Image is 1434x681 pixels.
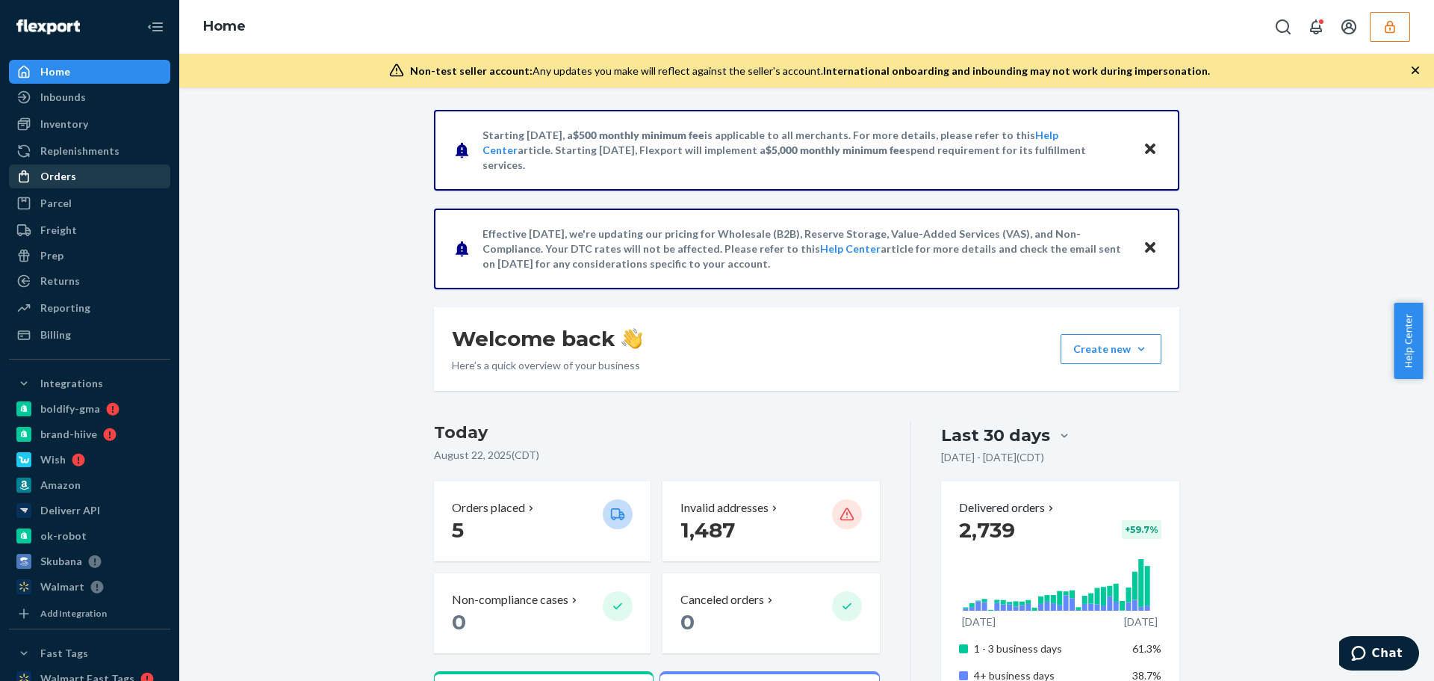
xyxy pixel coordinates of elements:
[962,614,996,629] p: [DATE]
[9,499,170,523] a: Deliverr API
[9,164,170,188] a: Orders
[573,129,704,141] span: $500 monthly minimum fee
[1061,334,1161,364] button: Create new
[9,139,170,163] a: Replenishments
[959,499,1057,517] button: Delivered orders
[40,529,87,543] div: ok-robot
[9,448,170,472] a: Wish
[40,427,97,442] div: brand-hiive
[9,549,170,573] a: Skubana
[452,591,568,608] p: Non-compliance cases
[662,481,879,561] button: Invalid addresses 1,487
[9,605,170,623] a: Add Integration
[40,554,82,569] div: Skubana
[766,144,905,156] span: $5,000 monthly minimum fee
[680,517,735,543] span: 1,487
[40,478,81,493] div: Amazon
[40,117,88,132] div: Inventory
[40,223,77,238] div: Freight
[40,144,119,158] div: Replenishments
[9,323,170,347] a: Billing
[9,575,170,599] a: Walmart
[9,422,170,446] a: brand-hiive
[191,5,258,49] ol: breadcrumbs
[9,218,170,242] a: Freight
[820,242,881,255] a: Help Center
[16,19,80,34] img: Flexport logo
[1122,520,1161,539] div: + 59.7 %
[941,424,1050,447] div: Last 30 days
[9,473,170,497] a: Amazon
[482,227,1129,271] p: Effective [DATE], we're updating our pricing for Wholesale (B2B), Reserve Storage, Value-Added Se...
[40,376,103,391] div: Integrations
[1140,238,1160,259] button: Close
[203,18,246,34] a: Home
[9,397,170,421] a: boldify-gma
[959,517,1015,543] span: 2,739
[140,12,170,42] button: Close Navigation
[40,646,88,661] div: Fast Tags
[434,481,651,561] button: Orders placed 5
[40,579,84,594] div: Walmart
[452,499,525,517] p: Orders placed
[1140,139,1160,161] button: Close
[1268,12,1298,42] button: Open Search Box
[9,112,170,136] a: Inventory
[1394,303,1423,379] button: Help Center
[9,269,170,293] a: Returns
[40,196,72,211] div: Parcel
[680,609,695,635] span: 0
[482,128,1129,173] p: Starting [DATE], a is applicable to all merchants. For more details, please refer to this article...
[9,244,170,268] a: Prep
[40,169,76,184] div: Orders
[40,503,100,518] div: Deliverr API
[434,573,651,653] button: Non-compliance cases 0
[452,325,642,352] h1: Welcome back
[40,401,100,416] div: boldify-gma
[680,499,769,517] p: Invalid addresses
[434,448,880,463] p: August 22, 2025 ( CDT )
[434,421,880,445] h3: Today
[9,85,170,109] a: Inbounds
[452,358,642,373] p: Here’s a quick overview of your business
[452,517,464,543] span: 5
[40,452,66,467] div: Wish
[9,191,170,215] a: Parcel
[941,450,1044,465] p: [DATE] - [DATE] ( CDT )
[823,64,1210,77] span: International onboarding and inbounding may not work during impersonation.
[1132,642,1161,655] span: 61.3%
[410,64,533,77] span: Non-test seller account:
[1301,12,1331,42] button: Open notifications
[1124,614,1158,629] p: [DATE]
[9,524,170,548] a: ok-robot
[40,607,107,620] div: Add Integration
[40,327,71,342] div: Billing
[662,573,879,653] button: Canceled orders 0
[974,641,1121,656] p: 1 - 3 business days
[40,248,63,263] div: Prep
[680,591,764,608] p: Canceled orders
[40,274,80,289] div: Returns
[1339,636,1419,674] iframe: Opens a widget where you can chat to one of our agents
[452,609,466,635] span: 0
[40,90,86,105] div: Inbounds
[40,301,90,315] div: Reporting
[621,328,642,349] img: hand-wave emoji
[9,641,170,665] button: Fast Tags
[1334,12,1364,42] button: Open account menu
[9,372,170,395] button: Integrations
[410,64,1210,78] div: Any updates you make will reflect against the seller's account.
[9,60,170,84] a: Home
[9,296,170,320] a: Reporting
[40,64,70,79] div: Home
